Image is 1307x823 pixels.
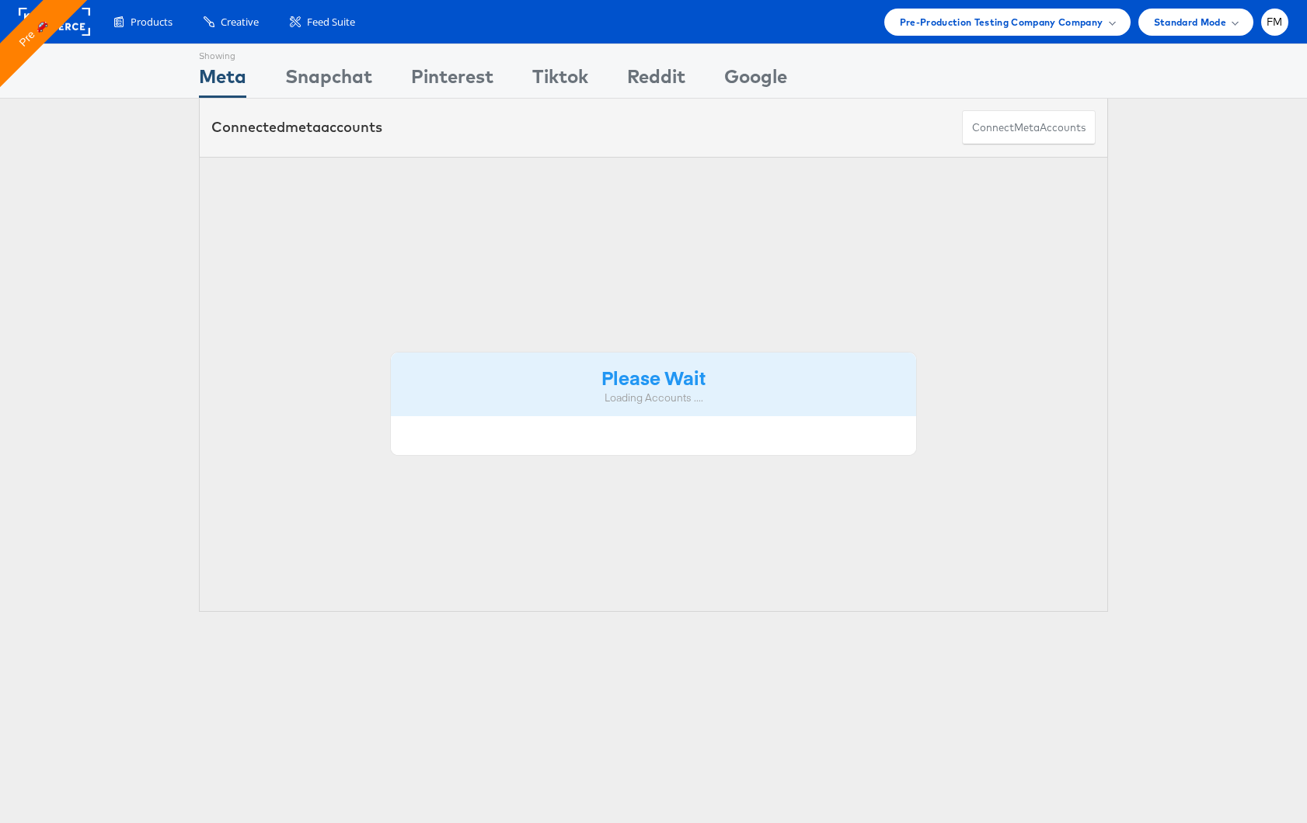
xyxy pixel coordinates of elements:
span: Pre-Production Testing Company Company [900,14,1103,30]
span: meta [1014,120,1040,135]
span: Creative [221,15,259,30]
span: FM [1267,17,1283,27]
span: Products [131,15,173,30]
span: Feed Suite [307,15,355,30]
div: Loading Accounts .... [403,391,904,405]
div: Reddit [627,63,685,98]
div: Snapchat [285,63,372,98]
span: meta [285,118,321,136]
button: ConnectmetaAccounts [962,110,1096,145]
div: Google [724,63,787,98]
div: Tiktok [532,63,588,98]
strong: Please Wait [601,364,706,390]
div: Pinterest [411,63,493,98]
div: Showing [199,44,246,63]
span: Standard Mode [1154,14,1226,30]
div: Meta [199,63,246,98]
div: Connected accounts [211,117,382,137]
